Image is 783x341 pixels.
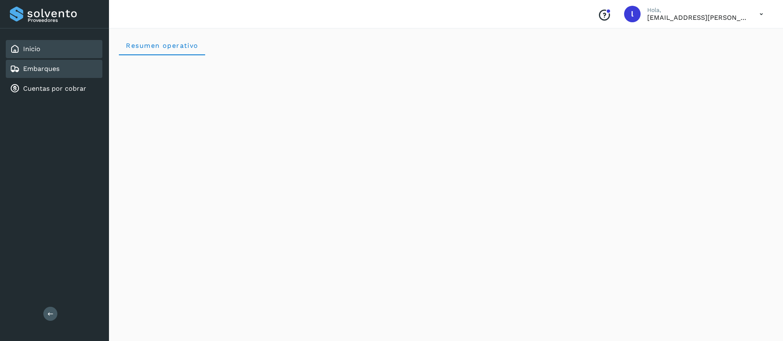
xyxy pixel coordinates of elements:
p: Proveedores [28,17,99,23]
p: lauraamalia.castillo@xpertal.com [647,14,746,21]
a: Cuentas por cobrar [23,85,86,92]
a: Inicio [23,45,40,53]
a: Embarques [23,65,59,73]
div: Embarques [6,60,102,78]
div: Inicio [6,40,102,58]
p: Hola, [647,7,746,14]
span: Resumen operativo [125,42,199,49]
div: Cuentas por cobrar [6,80,102,98]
